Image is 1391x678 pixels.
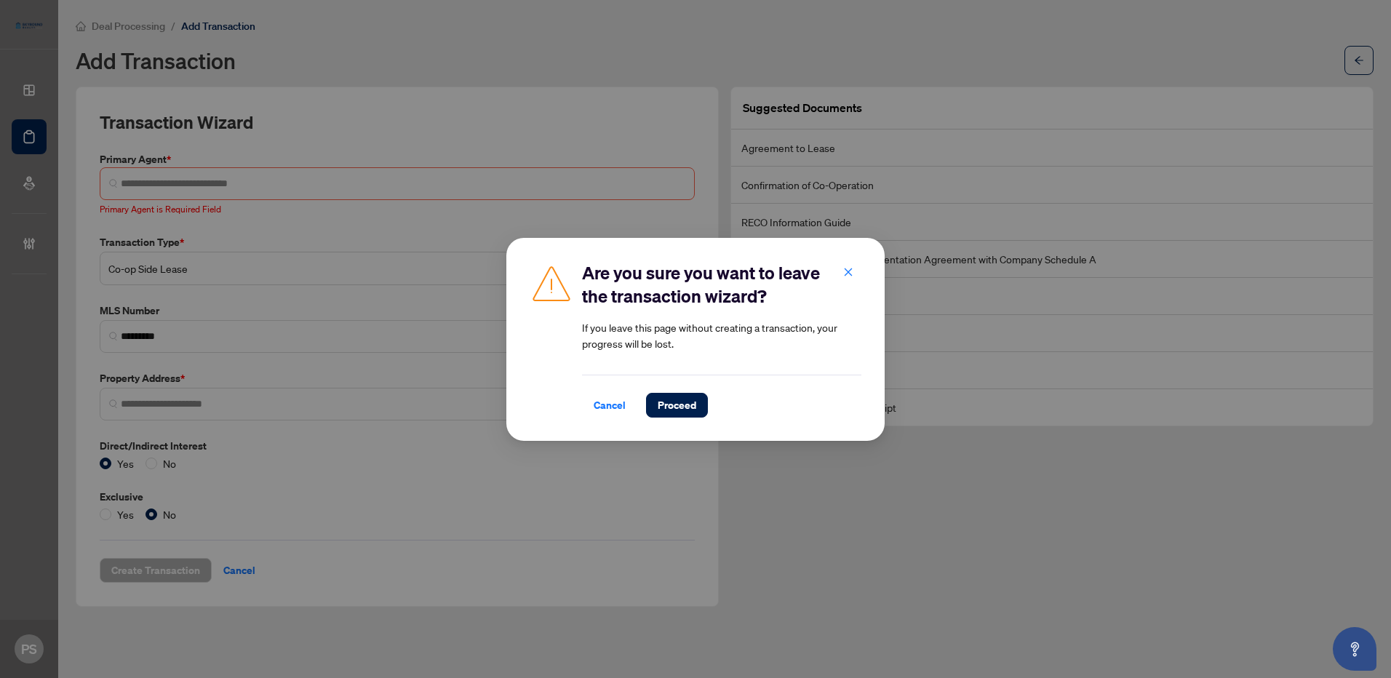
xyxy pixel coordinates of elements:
[582,261,861,308] h2: Are you sure you want to leave the transaction wizard?
[582,393,637,418] button: Cancel
[843,266,853,276] span: close
[1333,627,1376,671] button: Open asap
[658,394,696,417] span: Proceed
[582,319,861,351] article: If you leave this page without creating a transaction, your progress will be lost.
[594,394,626,417] span: Cancel
[646,393,708,418] button: Proceed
